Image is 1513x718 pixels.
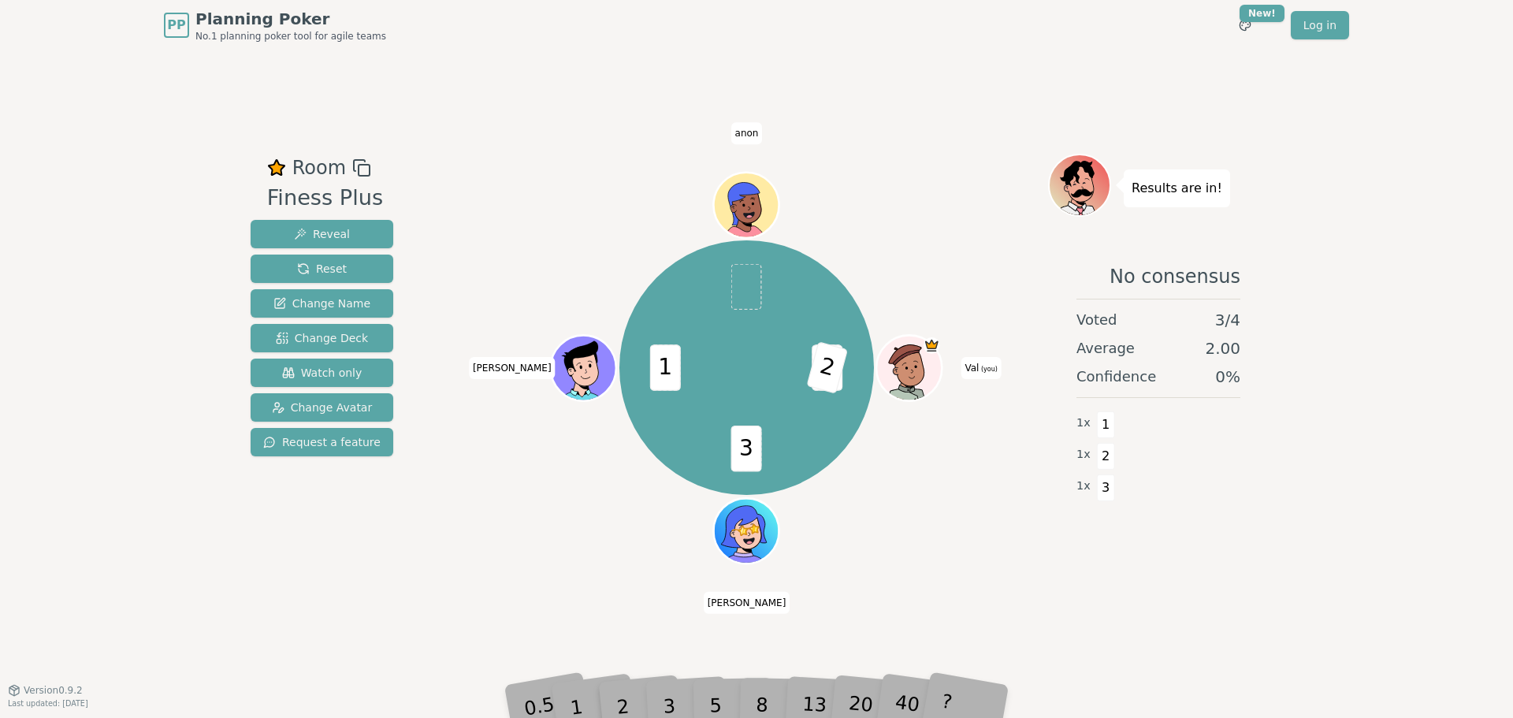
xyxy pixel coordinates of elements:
[1240,5,1284,22] div: New!
[1110,264,1240,289] span: No consensus
[267,154,286,182] button: Remove as favourite
[1231,11,1259,39] button: New!
[272,400,373,415] span: Change Avatar
[251,393,393,422] button: Change Avatar
[1076,478,1091,495] span: 1 x
[731,122,763,144] span: Click to change your name
[251,324,393,352] button: Change Deck
[294,226,350,242] span: Reveal
[704,591,790,613] span: Click to change your name
[1205,337,1240,359] span: 2.00
[979,366,998,373] span: (you)
[195,8,386,30] span: Planning Poker
[195,30,386,43] span: No.1 planning poker tool for agile teams
[251,359,393,387] button: Watch only
[1076,415,1091,432] span: 1 x
[276,330,368,346] span: Change Deck
[1076,337,1135,359] span: Average
[731,426,762,471] span: 3
[292,154,346,182] span: Room
[961,357,1001,379] span: Click to change your name
[924,337,940,354] span: Val is the host
[263,434,381,450] span: Request a feature
[297,261,347,277] span: Reset
[1215,366,1240,388] span: 0 %
[251,255,393,283] button: Reset
[1076,446,1091,463] span: 1 x
[1097,443,1115,470] span: 2
[282,365,362,381] span: Watch only
[1097,411,1115,438] span: 1
[8,699,88,708] span: Last updated: [DATE]
[807,341,849,394] span: 2
[251,289,393,318] button: Change Name
[1291,11,1349,39] a: Log in
[267,182,384,214] div: Finess Plus
[8,684,83,697] button: Version0.9.2
[1215,309,1240,331] span: 3 / 4
[469,357,556,379] span: Click to change your name
[273,296,370,311] span: Change Name
[167,16,185,35] span: PP
[1132,177,1222,199] p: Results are in!
[164,8,386,43] a: PPPlanning PokerNo.1 planning poker tool for agile teams
[1097,474,1115,501] span: 3
[1076,309,1117,331] span: Voted
[879,337,940,399] button: Click to change your avatar
[251,428,393,456] button: Request a feature
[24,684,83,697] span: Version 0.9.2
[650,344,681,391] span: 1
[251,220,393,248] button: Reveal
[1076,366,1156,388] span: Confidence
